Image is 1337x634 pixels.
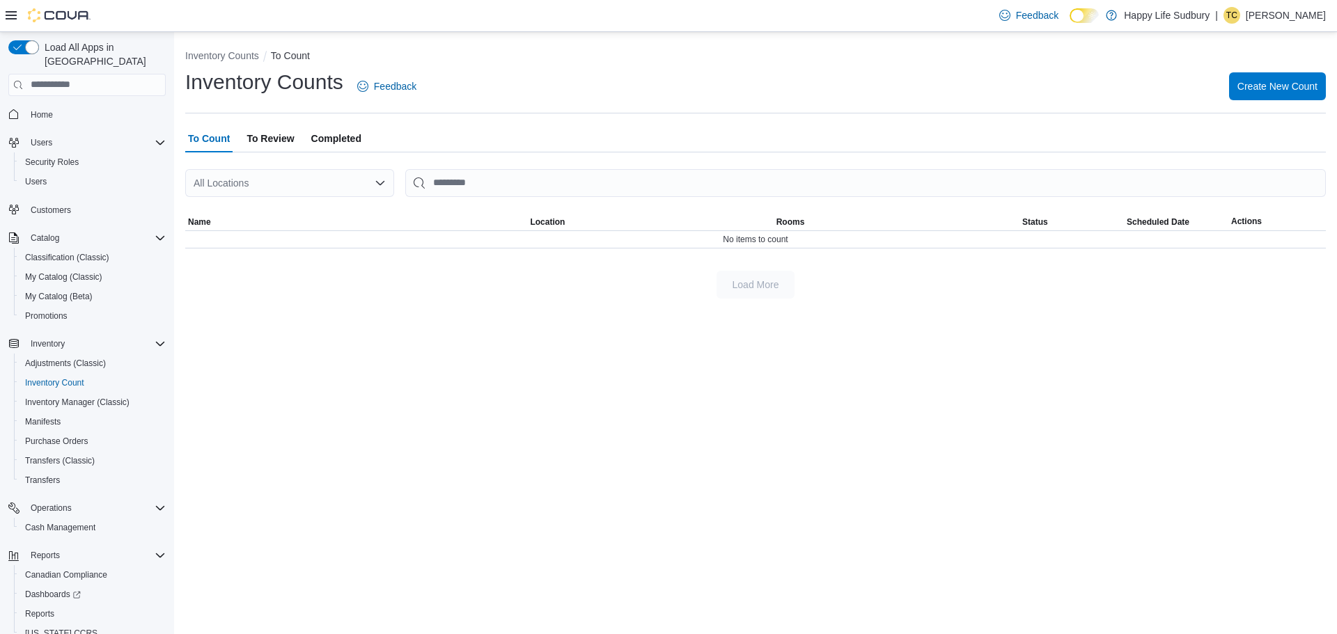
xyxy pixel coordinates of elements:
span: Operations [31,502,72,514]
span: Completed [311,125,361,152]
a: Adjustments (Classic) [19,355,111,372]
span: Catalog [25,230,166,246]
a: Customers [25,202,77,219]
button: Load More [717,271,795,299]
span: Customers [25,201,166,219]
button: Promotions [14,306,171,326]
button: Scheduled Date [1124,214,1228,230]
span: Name [188,216,211,228]
button: My Catalog (Classic) [14,267,171,287]
span: Inventory [31,338,65,349]
span: Reports [19,605,166,622]
span: Home [25,106,166,123]
span: Promotions [19,308,166,324]
span: Classification (Classic) [19,249,166,266]
button: Users [25,134,58,151]
span: Load All Apps in [GEOGRAPHIC_DATA] [39,40,166,68]
button: Operations [25,500,77,516]
button: Home [3,104,171,125]
span: Feedback [1016,8,1058,22]
div: Tanner Chretien [1223,7,1240,24]
img: Cova [28,8,91,22]
button: Reports [14,604,171,624]
button: Users [14,172,171,191]
span: My Catalog (Classic) [25,271,102,283]
button: Adjustments (Classic) [14,354,171,373]
span: My Catalog (Beta) [25,291,93,302]
span: Adjustments (Classic) [19,355,166,372]
button: Customers [3,200,171,220]
a: Home [25,106,58,123]
span: Manifests [25,416,61,427]
a: Cash Management [19,519,101,536]
span: Users [25,176,47,187]
span: Transfers (Classic) [25,455,95,466]
span: Operations [25,500,166,516]
span: My Catalog (Classic) [19,269,166,285]
span: Security Roles [19,154,166,171]
a: Reports [19,605,60,622]
a: Dashboards [14,585,171,604]
a: Inventory Manager (Classic) [19,394,135,411]
h1: Inventory Counts [185,68,343,96]
span: TC [1226,7,1237,24]
span: Users [31,137,52,148]
a: Transfers [19,472,65,489]
a: Inventory Count [19,374,90,391]
span: Purchase Orders [25,436,88,447]
p: [PERSON_NAME] [1246,7,1326,24]
button: Users [3,133,171,152]
button: Transfers (Classic) [14,451,171,470]
span: Purchase Orders [19,433,166,450]
button: Name [185,214,527,230]
a: Feedback [352,72,422,100]
span: Reports [31,550,60,561]
span: Home [31,109,53,120]
nav: An example of EuiBreadcrumbs [185,49,1326,65]
span: Users [25,134,166,151]
span: Create New Count [1237,79,1318,93]
a: Users [19,173,52,190]
button: Create New Count [1229,72,1326,100]
a: Promotions [19,308,73,324]
button: Manifests [14,412,171,431]
button: Security Roles [14,152,171,172]
button: Reports [3,546,171,565]
span: Adjustments (Classic) [25,358,106,369]
span: Promotions [25,310,68,322]
button: To Count [271,50,310,61]
span: Inventory Manager (Classic) [19,394,166,411]
span: Cash Management [19,519,166,536]
input: This is a search bar. After typing your query, hit enter to filter the results lower in the page. [405,169,1326,197]
a: Manifests [19,413,66,430]
button: Inventory Manager (Classic) [14,393,171,412]
a: Purchase Orders [19,433,94,450]
a: Security Roles [19,154,84,171]
span: Load More [733,278,779,292]
button: Canadian Compliance [14,565,171,585]
p: Happy Life Sudbury [1124,7,1210,24]
span: Inventory Count [25,377,84,388]
button: Status [1019,214,1124,230]
span: Location [530,216,565,228]
button: Rooms [774,214,1019,230]
span: Transfers [19,472,166,489]
button: Inventory Counts [185,50,259,61]
span: Dashboards [25,589,81,600]
span: Transfers [25,475,60,486]
span: Dashboards [19,586,166,603]
span: Cash Management [25,522,95,533]
span: Transfers (Classic) [19,452,166,469]
button: Open list of options [375,177,386,189]
button: Purchase Orders [14,431,171,451]
span: Users [19,173,166,190]
button: Inventory Count [14,373,171,393]
span: No items to count [723,234,788,245]
span: Status [1022,216,1048,228]
span: Classification (Classic) [25,252,109,263]
button: Reports [25,547,65,564]
button: Inventory [3,334,171,354]
input: Dark Mode [1070,8,1099,23]
span: Canadian Compliance [25,569,107,580]
button: Classification (Classic) [14,248,171,267]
